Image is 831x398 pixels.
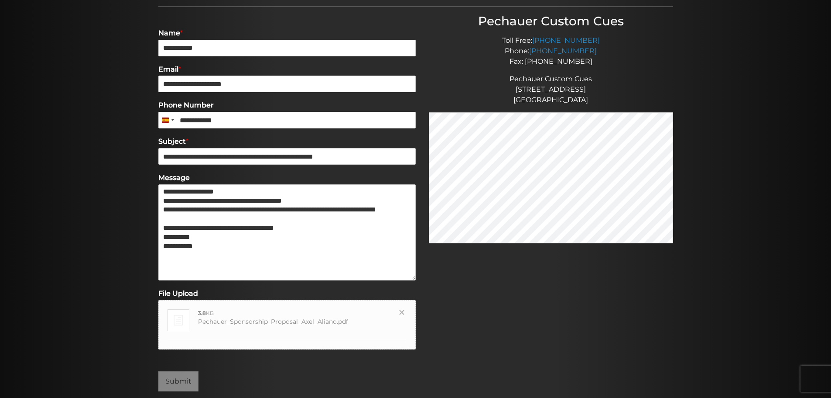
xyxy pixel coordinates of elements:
[429,14,673,29] h3: Pechauer Custom Cues
[158,101,416,110] label: Phone Number
[429,74,673,105] p: Pechauer Custom Cues [STREET_ADDRESS] [GEOGRAPHIC_DATA]
[429,35,673,67] p: Toll Free: Phone: Fax: [PHONE_NUMBER]
[158,289,416,298] label: File Upload
[158,112,416,128] input: Phone Number
[158,65,416,74] label: Email
[158,112,177,128] button: Selected country
[158,173,416,183] label: Message
[198,310,214,316] span: KB
[198,318,348,325] span: Pechauer_Sponsorship_Proposal_Axel_Aliano.pdf
[529,47,597,55] a: [PHONE_NUMBER]
[198,310,206,316] strong: 3.8
[158,29,416,38] label: Name
[398,309,407,318] a: Remove file
[532,36,600,45] a: [PHONE_NUMBER]
[158,137,416,146] label: Subject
